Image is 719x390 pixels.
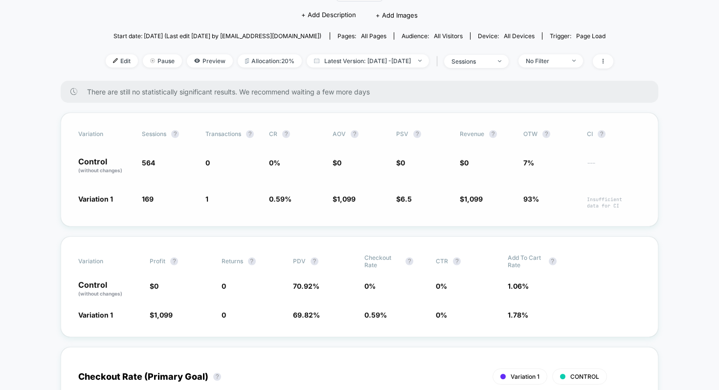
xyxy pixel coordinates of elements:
span: Variation 1 [78,311,113,319]
span: 1,099 [464,195,483,203]
span: Returns [222,257,243,265]
span: 564 [142,159,155,167]
span: Latest Version: [DATE] - [DATE] [307,54,429,68]
button: ? [171,130,179,138]
span: (without changes) [78,291,122,297]
span: Allocation: 20% [238,54,302,68]
span: Variation [78,254,132,269]
span: 0 [401,159,405,167]
span: 1,099 [154,311,173,319]
button: ? [311,257,318,265]
span: Insufficient data for CI [587,196,641,209]
span: $ [460,195,483,203]
p: Control [78,158,132,174]
span: 1,099 [337,195,356,203]
button: ? [413,130,421,138]
span: CTR [436,257,448,265]
span: Pause [143,54,182,68]
span: 0 % [436,282,447,290]
span: Device: [470,32,542,40]
span: $ [150,311,173,319]
span: 0 % [436,311,447,319]
span: Sessions [142,130,166,138]
span: AOV [333,130,346,138]
span: 70.92 % [293,282,319,290]
div: Pages: [337,32,386,40]
img: end [150,58,155,63]
span: Variation 1 [78,195,113,203]
span: 0.59 % [364,311,387,319]
p: Control [78,281,140,298]
span: Variation 1 [511,373,539,380]
span: 93% [523,195,539,203]
span: CONTROL [570,373,599,380]
span: | [434,54,444,69]
button: ? [170,257,178,265]
span: $ [396,159,405,167]
span: Checkout Rate [364,254,401,269]
span: OTW [523,130,577,138]
span: 169 [142,195,154,203]
span: 0 [154,282,158,290]
button: ? [351,130,359,138]
span: + Add Description [301,10,356,20]
span: 1.06 % [508,282,529,290]
span: (without changes) [78,167,122,173]
span: 0 % [269,159,280,167]
span: CR [269,130,277,138]
span: $ [460,159,469,167]
button: ? [542,130,550,138]
img: end [418,60,422,62]
button: ? [598,130,606,138]
span: 0 [222,282,226,290]
span: 0 [222,311,226,319]
span: 0 [337,159,341,167]
span: 1.78 % [508,311,528,319]
span: 6.5 [401,195,412,203]
span: $ [150,282,158,290]
img: end [572,60,576,62]
button: ? [405,257,413,265]
button: ? [453,257,461,265]
img: calendar [314,58,319,63]
span: all pages [361,32,386,40]
span: 0 % [364,282,376,290]
span: Add To Cart Rate [508,254,544,269]
div: sessions [451,58,491,65]
div: No Filter [526,57,565,65]
span: CI [587,130,641,138]
span: Revenue [460,130,484,138]
button: ? [282,130,290,138]
span: PDV [293,257,306,265]
span: Edit [106,54,138,68]
span: There are still no statistically significant results. We recommend waiting a few more days [87,88,639,96]
span: $ [333,195,356,203]
button: ? [549,257,557,265]
span: + Add Images [376,11,418,19]
span: 0.59 % [269,195,292,203]
img: edit [113,58,118,63]
span: All Visitors [434,32,463,40]
span: Preview [187,54,233,68]
div: Audience: [402,32,463,40]
span: PSV [396,130,408,138]
span: $ [396,195,412,203]
button: ? [213,373,221,381]
span: 0 [464,159,469,167]
span: --- [587,160,641,174]
button: ? [489,130,497,138]
img: end [498,60,501,62]
span: 7% [523,159,534,167]
span: 0 [205,159,210,167]
span: Page Load [576,32,606,40]
span: 1 [205,195,208,203]
div: Trigger: [550,32,606,40]
button: ? [248,257,256,265]
img: rebalance [245,58,249,64]
button: ? [246,130,254,138]
span: 69.82 % [293,311,320,319]
span: Start date: [DATE] (Last edit [DATE] by [EMAIL_ADDRESS][DOMAIN_NAME]) [113,32,321,40]
span: $ [333,159,341,167]
span: Variation [78,130,132,138]
span: Transactions [205,130,241,138]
